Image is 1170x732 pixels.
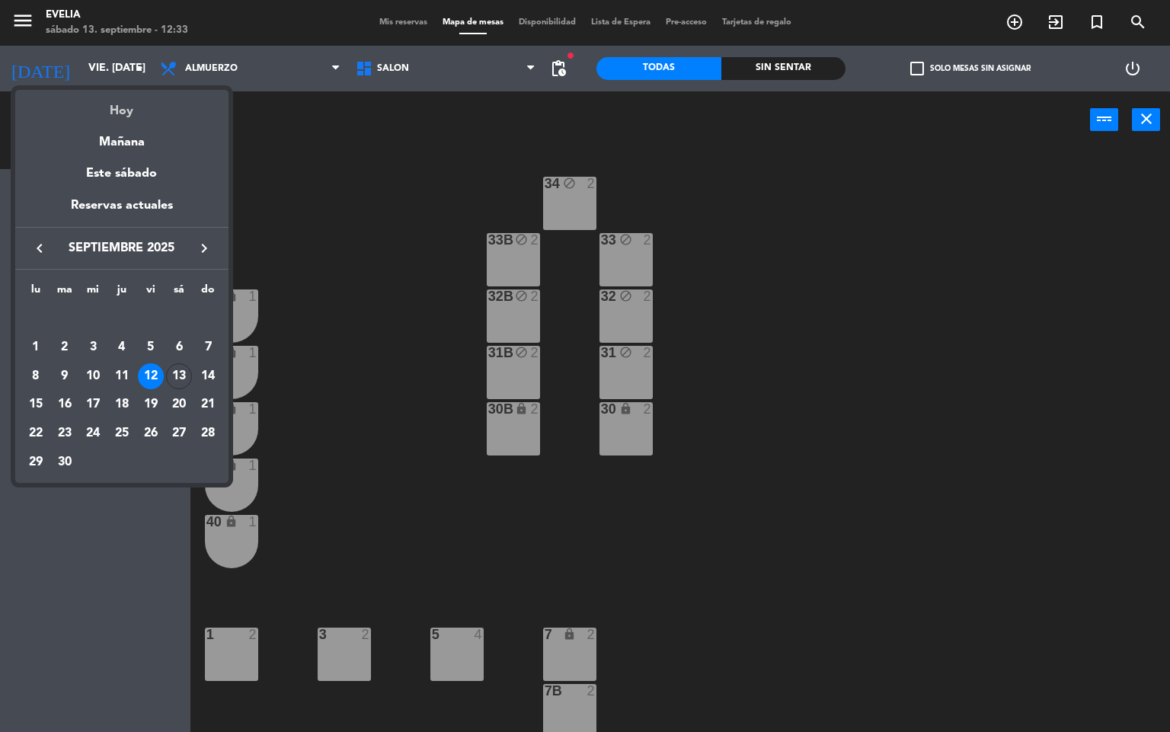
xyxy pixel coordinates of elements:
div: 10 [80,363,106,389]
td: 18 de septiembre de 2025 [107,391,136,420]
td: 3 de septiembre de 2025 [78,333,107,362]
div: 18 [109,392,135,418]
div: 24 [80,420,106,446]
td: 22 de septiembre de 2025 [21,419,50,448]
td: 13 de septiembre de 2025 [165,362,194,391]
td: 6 de septiembre de 2025 [165,333,194,362]
div: 26 [138,420,164,446]
td: 4 de septiembre de 2025 [107,333,136,362]
td: 23 de septiembre de 2025 [50,419,79,448]
td: SEP. [21,305,222,334]
div: 11 [109,363,135,389]
td: 16 de septiembre de 2025 [50,391,79,420]
div: 17 [80,392,106,418]
td: 14 de septiembre de 2025 [193,362,222,391]
td: 15 de septiembre de 2025 [21,391,50,420]
td: 29 de septiembre de 2025 [21,448,50,477]
div: 29 [23,449,49,475]
td: 27 de septiembre de 2025 [165,419,194,448]
div: 20 [166,392,192,418]
div: Este sábado [15,152,229,195]
div: 4 [109,334,135,360]
td: 9 de septiembre de 2025 [50,362,79,391]
div: Mañana [15,121,229,152]
td: 11 de septiembre de 2025 [107,362,136,391]
div: Reservas actuales [15,196,229,227]
div: 25 [109,420,135,446]
div: 27 [166,420,192,446]
div: 15 [23,392,49,418]
i: keyboard_arrow_right [195,239,213,257]
td: 5 de septiembre de 2025 [136,333,165,362]
th: jueves [107,281,136,305]
th: domingo [193,281,222,305]
div: 2 [52,334,78,360]
th: martes [50,281,79,305]
td: 17 de septiembre de 2025 [78,391,107,420]
td: 2 de septiembre de 2025 [50,333,79,362]
div: 7 [195,334,221,360]
div: 3 [80,334,106,360]
td: 7 de septiembre de 2025 [193,333,222,362]
div: 9 [52,363,78,389]
td: 24 de septiembre de 2025 [78,419,107,448]
div: 23 [52,420,78,446]
div: 8 [23,363,49,389]
td: 28 de septiembre de 2025 [193,419,222,448]
div: 16 [52,392,78,418]
td: 19 de septiembre de 2025 [136,391,165,420]
td: 10 de septiembre de 2025 [78,362,107,391]
td: 26 de septiembre de 2025 [136,419,165,448]
th: miércoles [78,281,107,305]
td: 1 de septiembre de 2025 [21,333,50,362]
div: 6 [166,334,192,360]
td: 25 de septiembre de 2025 [107,419,136,448]
th: sábado [165,281,194,305]
div: 30 [52,449,78,475]
div: 1 [23,334,49,360]
button: keyboard_arrow_left [26,238,53,258]
td: 30 de septiembre de 2025 [50,448,79,477]
div: 19 [138,392,164,418]
td: 12 de septiembre de 2025 [136,362,165,391]
div: 13 [166,363,192,389]
div: 14 [195,363,221,389]
i: keyboard_arrow_left [30,239,49,257]
td: 8 de septiembre de 2025 [21,362,50,391]
button: keyboard_arrow_right [190,238,218,258]
th: lunes [21,281,50,305]
span: septiembre 2025 [53,238,190,258]
div: 28 [195,420,221,446]
div: Hoy [15,90,229,121]
div: 22 [23,420,49,446]
td: 20 de septiembre de 2025 [165,391,194,420]
div: 12 [138,363,164,389]
td: 21 de septiembre de 2025 [193,391,222,420]
div: 5 [138,334,164,360]
div: 21 [195,392,221,418]
th: viernes [136,281,165,305]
